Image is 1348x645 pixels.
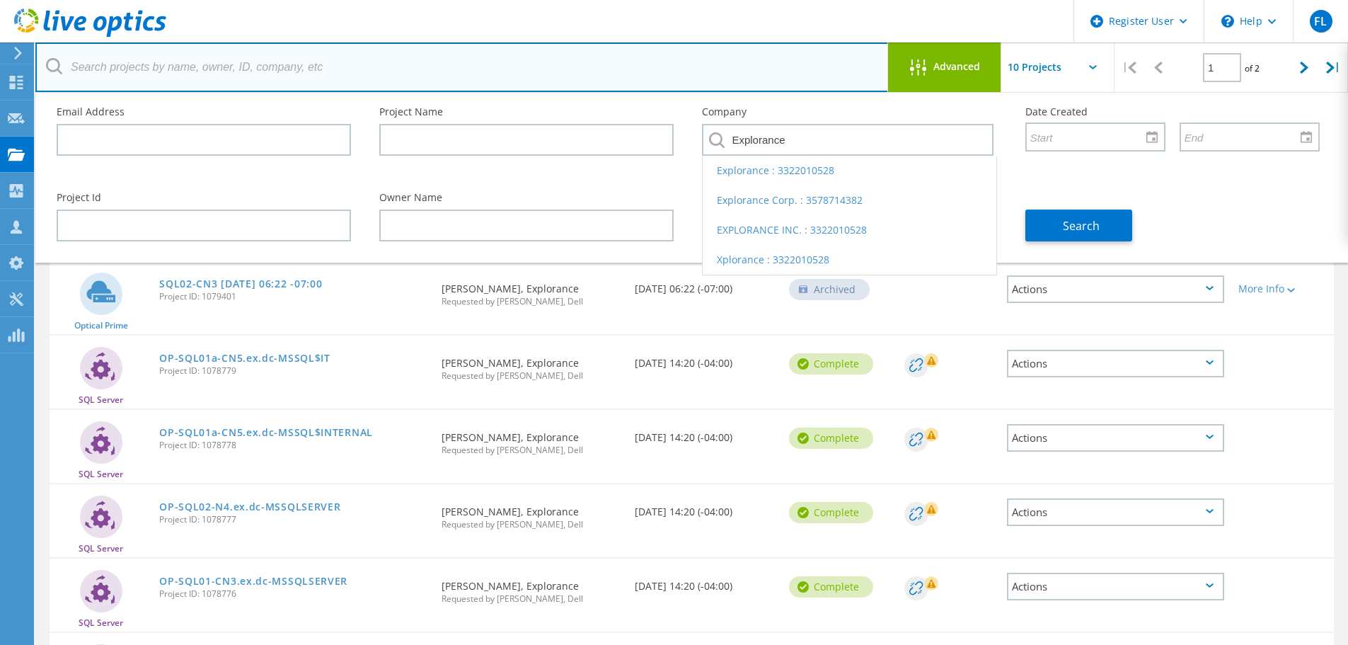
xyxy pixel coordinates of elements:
[379,193,674,202] label: Owner Name
[703,215,996,245] li: EXPLORANCE INC. : 3322010528
[702,107,996,117] label: Company
[628,410,782,457] div: [DATE] 14:20 (-04:00)
[1221,15,1234,28] svg: \n
[789,576,873,598] div: Complete
[434,484,627,543] div: [PERSON_NAME], Explorance
[1027,123,1154,150] input: Start
[442,595,620,603] span: Requested by [PERSON_NAME], Dell
[1007,498,1224,526] div: Actions
[1007,350,1224,377] div: Actions
[159,441,427,450] span: Project ID: 1078778
[159,515,427,524] span: Project ID: 1078777
[628,559,782,605] div: [DATE] 14:20 (-04:00)
[79,619,123,627] span: SQL Server
[628,261,782,308] div: [DATE] 06:22 (-07:00)
[1245,62,1260,74] span: of 2
[933,62,980,72] span: Advanced
[159,428,373,438] a: OP-SQL01a-CN5.ex.dc-MSSQL$INTERNAL
[434,410,627,469] div: [PERSON_NAME], Explorance
[159,353,330,363] a: OP-SQL01a-CN5.ex.dc-MSSQL$IT
[1007,573,1224,600] div: Actions
[789,502,873,523] div: Complete
[442,297,620,306] span: Requested by [PERSON_NAME], Dell
[159,279,322,289] a: SQL02-CN3 [DATE] 06:22 -07:00
[79,544,123,553] span: SQL Server
[1238,284,1327,294] div: More Info
[1063,218,1100,234] span: Search
[789,428,873,449] div: Complete
[789,353,873,375] div: Complete
[79,470,123,479] span: SQL Server
[379,107,674,117] label: Project Name
[159,590,427,598] span: Project ID: 1078776
[159,292,427,301] span: Project ID: 1079401
[79,396,123,404] span: SQL Server
[14,30,166,40] a: Live Optics Dashboard
[1007,424,1224,452] div: Actions
[703,156,996,185] li: Explorance : 3322010528
[434,336,627,394] div: [PERSON_NAME], Explorance
[1025,107,1320,117] label: Date Created
[628,336,782,382] div: [DATE] 14:20 (-04:00)
[159,576,347,586] a: OP-SQL01-CN3.ex.dc-MSSQLSERVER
[434,559,627,617] div: [PERSON_NAME], Explorance
[159,367,427,375] span: Project ID: 1078779
[1114,42,1144,93] div: |
[1319,42,1348,93] div: |
[789,279,870,300] div: Archived
[703,185,996,215] li: Explorance Corp. : 3578714382
[1181,123,1308,150] input: End
[703,245,996,275] li: Xplorance : 3322010528
[628,484,782,531] div: [DATE] 14:20 (-04:00)
[434,261,627,320] div: [PERSON_NAME], Explorance
[1025,210,1132,241] button: Search
[442,446,620,455] span: Requested by [PERSON_NAME], Dell
[35,42,889,92] input: Search projects by name, owner, ID, company, etc
[442,520,620,529] span: Requested by [PERSON_NAME], Dell
[1314,16,1327,27] span: FL
[1007,275,1224,303] div: Actions
[74,321,128,330] span: Optical Prime
[159,502,340,512] a: OP-SQL02-N4.ex.dc-MSSQLSERVER
[57,107,351,117] label: Email Address
[442,372,620,380] span: Requested by [PERSON_NAME], Dell
[57,193,351,202] label: Project Id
